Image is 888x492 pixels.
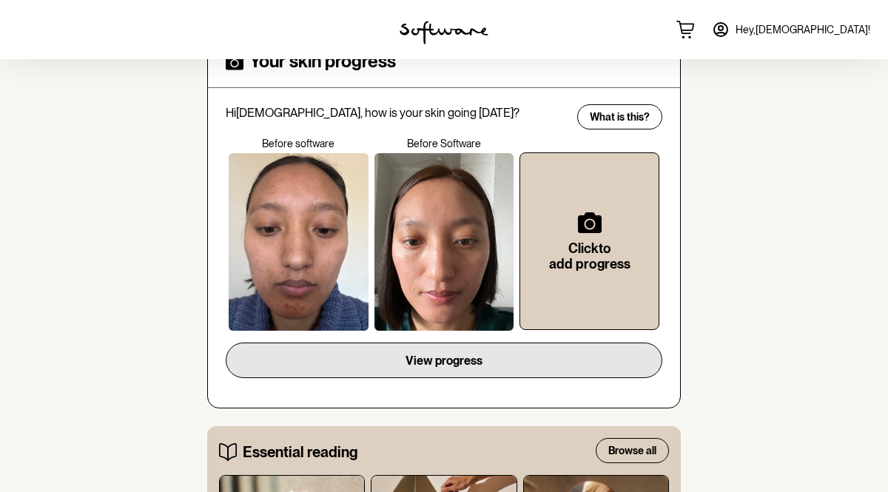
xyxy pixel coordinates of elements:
[736,24,870,36] span: Hey, [DEMOGRAPHIC_DATA] !
[608,445,656,457] span: Browse all
[703,12,879,47] a: Hey,[DEMOGRAPHIC_DATA]!
[226,106,568,120] p: Hi [DEMOGRAPHIC_DATA] , how is your skin going [DATE]?
[400,21,488,44] img: software logo
[249,51,396,73] h4: Your skin progress
[226,343,662,378] button: View progress
[226,138,371,150] p: Before software
[371,138,517,150] p: Before Software
[406,354,482,368] span: View progress
[243,443,357,461] h5: Essential reading
[544,240,635,272] h6: Click to add progress
[596,438,669,463] button: Browse all
[577,104,662,129] button: What is this?
[590,111,650,124] span: What is this?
